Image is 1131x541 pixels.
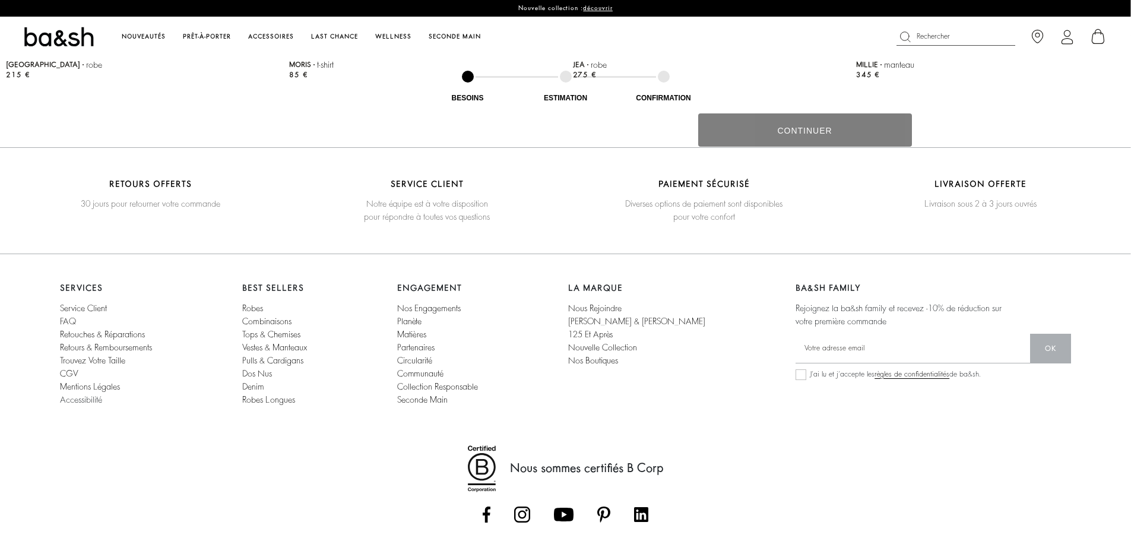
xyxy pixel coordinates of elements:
[842,178,1119,191] span: Livraison offerte
[568,354,705,377] a: nos boutiques
[242,315,307,328] a: combinaisons
[568,341,705,354] a: nouvelle collection
[842,172,1119,216] li: 4 / 4
[427,31,482,43] a: Seconde main
[518,5,583,11] span: Nouvelle collection :
[242,341,307,354] a: vestes & manteaux
[896,28,1015,46] button: Rechercher
[568,315,705,328] a: [PERSON_NAME] & [PERSON_NAME]
[242,284,307,292] div: BEST SELLERS
[397,354,478,367] a: circularité
[242,367,307,380] a: dos nus
[1030,334,1071,363] button: ok
[12,172,289,216] li: 1 / 4
[289,172,565,229] li: 2 / 4
[12,178,289,191] span: Retours offerts
[397,380,478,393] a: collection responsable
[121,31,167,43] a: Nouveautés
[60,284,152,292] div: SERVICES
[21,26,97,48] img: ba&sh
[242,380,307,393] a: denim
[875,371,949,378] a: règles de confidentialités
[311,34,358,40] span: Last chance
[60,367,152,380] a: CGV
[247,31,295,43] a: Accessoires
[397,302,478,315] a: nos engagements
[375,34,411,40] span: WELLNESS
[568,302,705,315] a: nous rejoindre
[397,367,478,380] a: communauté
[122,34,166,40] span: Nouveautés
[917,33,950,39] span: Rechercher
[397,284,478,292] div: ENGAGEMENT
[182,31,232,43] a: Prêt-à-porter
[604,94,723,102] div: Confirmation
[566,178,842,191] span: Paiement sécurisé
[60,315,152,328] a: FAQ
[289,197,565,224] span: Notre équipe est à votre disposition pour répondre à toutes vos questions
[842,178,1119,210] a: Livraison offerte Livraison sous 2 à 3 jours ouvrés
[242,393,307,416] a: robes longues
[289,178,565,191] span: Service client
[242,328,307,341] a: tops & chemises
[60,393,102,406] button: accessibilité
[566,178,842,223] a: Paiement sécurisé Diverses options de paiement sont disponiblespour votre confort
[566,197,842,224] span: Diverses options de paiement sont disponibles pour votre confort
[183,34,231,40] span: Prêt-à-porter
[510,460,664,477] p: Nous sommes certifiés B Corp
[810,370,981,378] span: J’ai lu et j’accepte les de ba&sh.
[60,380,152,393] a: Mentions légales
[566,172,842,229] li: 3 / 4
[796,302,1002,328] p: Rejoignez la ba&sh family et recevez -10% de réduction sur votre première commande
[397,393,478,416] a: seconde main
[397,315,478,328] a: planète
[242,354,307,367] a: pulls & cardigans
[60,302,152,315] a: service client
[289,178,565,223] a: Service client Notre équipe est à votre dispositionpour répondre à toutes vos questions
[896,28,1110,46] nav: Utility navigation
[583,5,613,11] a: découvrir
[796,284,1071,292] div: ba&sh family
[397,328,478,341] a: matières
[506,94,625,102] div: Estimation
[248,34,294,40] span: Accessoires
[242,302,307,315] a: robes
[397,341,478,354] a: partenaires
[60,330,145,338] a: retouches & réparations
[310,31,359,43] a: Last chance
[568,284,705,292] div: LA MARQUE
[12,178,289,210] a: Retours offerts 30 jours pour retourner votre commande
[60,354,152,367] a: trouvez votre taille
[698,113,912,147] button: Continuer
[429,34,481,40] span: Seconde main
[842,197,1119,210] span: Livraison sous 2 à 3 jours ouvrés
[60,341,152,354] a: retours & remboursements
[374,31,413,43] a: WELLNESS
[796,334,1030,363] input: Votre adresse email
[568,328,705,341] a: 125 et après
[12,197,289,210] span: 30 jours pour retourner votre commande
[408,94,527,102] div: Besoins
